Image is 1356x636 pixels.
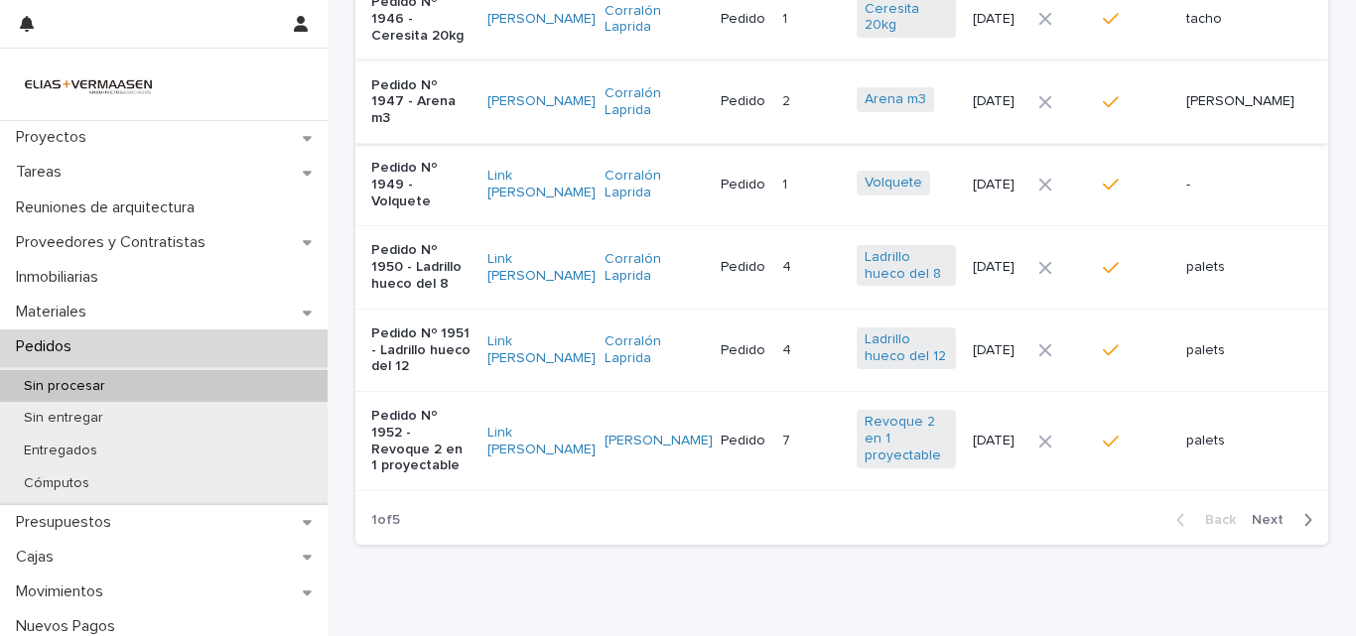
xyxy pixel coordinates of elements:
p: 1 [782,7,791,28]
p: Pedido [721,342,766,359]
p: Proveedores y Contratistas [8,233,221,252]
p: 1 [782,173,791,193]
p: Pedido Nº 1947 - Arena m3 [371,77,471,127]
p: palets [1186,342,1296,359]
p: Inmobiliarias [8,268,114,287]
p: Pedido Nº 1949 - Volquete [371,160,471,209]
p: Materiales [8,303,102,321]
a: Corralón Laprida [605,3,704,37]
a: [PERSON_NAME] [487,11,596,28]
p: palets [1186,259,1296,276]
p: palets [1186,433,1296,449]
p: Cómputos [8,475,105,492]
p: Sin procesar [8,378,121,395]
span: Back [1193,513,1236,527]
p: Pedido Nº 1952 - Revoque 2 en 1 proyectable [371,408,471,474]
a: Corralón Laprida [605,251,704,285]
a: [PERSON_NAME] [605,433,713,449]
a: Ladrillo hueco del 12 [865,331,948,365]
p: Proyectos [8,128,102,147]
p: Reuniones de arquitectura [8,198,210,217]
a: Link [PERSON_NAME] [487,251,596,285]
tr: Pedido Nº 1949 - VolqueteLink [PERSON_NAME] Corralón Laprida Pedido11 Volquete [DATE]- [355,143,1328,225]
p: 2 [782,89,794,110]
p: [DATE] [973,342,1022,359]
p: Sin entregar [8,410,119,427]
p: Pedido [721,433,766,449]
p: Movimientos [8,582,119,601]
p: [DATE] [973,259,1022,276]
p: [DATE] [973,433,1022,449]
p: 1 of 5 [355,496,416,545]
p: 4 [782,338,795,359]
a: Ladrillo hueco del 8 [865,249,948,283]
a: Ceresita 20kg [865,1,948,35]
p: Tareas [8,163,77,182]
p: - [1186,177,1296,193]
button: Back [1160,511,1244,529]
a: Corralón Laprida [605,168,704,201]
a: Link [PERSON_NAME] [487,425,596,458]
p: Pedido Nº 1951 - Ladrillo hueco del 12 [371,325,471,375]
a: Volquete [865,175,922,191]
p: 4 [782,255,795,276]
a: Link [PERSON_NAME] [487,333,596,367]
p: [DATE] [973,93,1022,110]
a: Corralón Laprida [605,85,704,119]
a: Arena m3 [865,91,926,108]
button: Next [1244,511,1328,529]
tr: Pedido Nº 1950 - Ladrillo hueco del 8Link [PERSON_NAME] Corralón Laprida Pedido44 Ladrillo hueco ... [355,226,1328,309]
a: [PERSON_NAME] [487,93,596,110]
p: Pedidos [8,337,87,356]
span: Next [1252,513,1295,527]
img: HMeL2XKrRby6DNq2BZlM [16,64,161,104]
p: Pedido Nº 1950 - Ladrillo hueco del 8 [371,242,471,292]
p: 7 [782,429,794,449]
a: Corralón Laprida [605,333,704,367]
p: [DATE] [973,177,1022,193]
p: Entregados [8,443,113,459]
p: Pedido [721,177,766,193]
tr: Pedido Nº 1951 - Ladrillo hueco del 12Link [PERSON_NAME] Corralón Laprida Pedido44 Ladrillo hueco... [355,309,1328,391]
p: Pedido [721,93,766,110]
tr: Pedido Nº 1947 - Arena m3[PERSON_NAME] Corralón Laprida Pedido22 Arena m3 [DATE][PERSON_NAME] [355,61,1328,143]
p: tacho [1186,11,1296,28]
p: Cajas [8,548,69,567]
a: Revoque 2 en 1 proyectable [865,414,948,463]
p: Pedido [721,259,766,276]
p: [DATE] [973,11,1022,28]
p: Nuevos Pagos [8,617,131,636]
p: [PERSON_NAME] [1186,93,1296,110]
p: Pedido [721,11,766,28]
a: Link [PERSON_NAME] [487,168,596,201]
p: Presupuestos [8,513,127,532]
tr: Pedido Nº 1952 - Revoque 2 en 1 proyectableLink [PERSON_NAME] [PERSON_NAME] Pedido77 Revoque 2 en... [355,392,1328,491]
